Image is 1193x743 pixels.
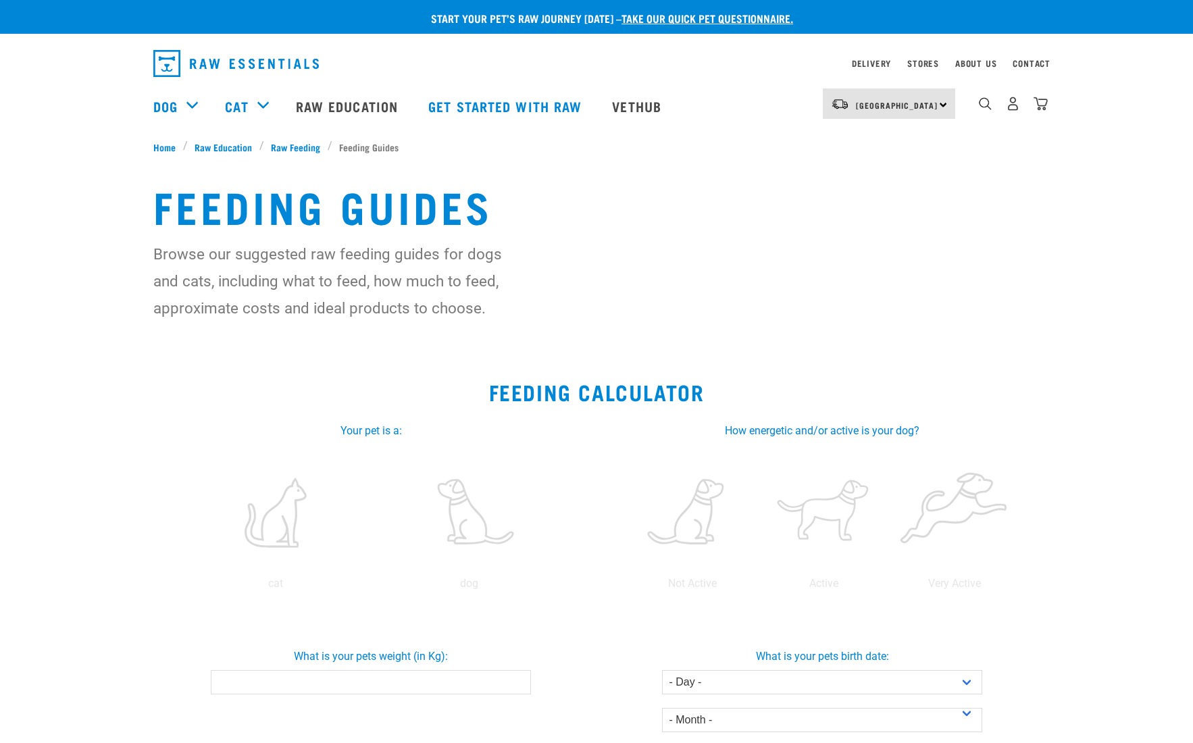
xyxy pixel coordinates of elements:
[1006,97,1020,111] img: user.png
[153,240,508,322] p: Browse our suggested raw feeding guides for dogs and cats, including what to feed, how much to fe...
[153,181,1040,230] h1: Feeding Guides
[143,648,599,665] label: What is your pets weight (in Kg):
[16,380,1177,404] h2: Feeding Calculator
[415,79,599,133] a: Get started with Raw
[153,50,319,77] img: Raw Essentials Logo
[594,648,1050,665] label: What is your pets birth date:
[225,96,248,116] a: Cat
[143,45,1050,82] nav: dropdown navigation
[264,140,328,154] a: Raw Feeding
[613,423,1032,439] label: How energetic and/or active is your dog?
[375,575,563,592] p: dog
[282,79,415,133] a: Raw Education
[630,575,755,592] p: Not Active
[153,140,176,154] span: Home
[153,140,183,154] a: Home
[599,79,678,133] a: Vethub
[907,61,939,66] a: Stores
[153,96,178,116] a: Dog
[195,140,252,154] span: Raw Education
[188,140,259,154] a: Raw Education
[153,140,1040,154] nav: breadcrumbs
[1013,61,1050,66] a: Contact
[761,575,886,592] p: Active
[955,61,996,66] a: About Us
[892,575,1017,592] p: Very Active
[831,98,849,110] img: van-moving.png
[181,575,370,592] p: cat
[621,15,793,21] a: take our quick pet questionnaire.
[856,103,938,107] span: [GEOGRAPHIC_DATA]
[1034,97,1048,111] img: home-icon@2x.png
[852,61,891,66] a: Delivery
[979,97,992,110] img: home-icon-1@2x.png
[271,140,320,154] span: Raw Feeding
[161,423,580,439] label: Your pet is a:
